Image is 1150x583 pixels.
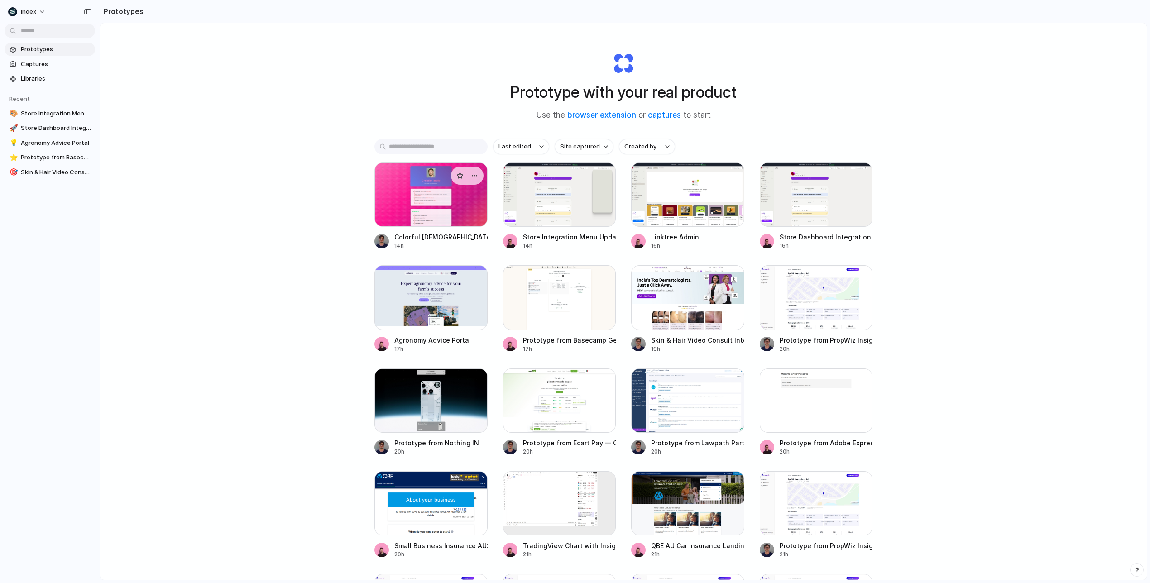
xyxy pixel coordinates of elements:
[394,345,471,353] div: 17h
[5,121,95,135] a: 🚀Store Dashboard Integration
[523,541,616,550] div: TradingView Chart with Insights Modal
[523,232,616,242] div: Store Integration Menu Update
[567,110,636,119] a: browser extension
[537,110,711,121] span: Use the or to start
[760,471,873,559] a: Prototype from PropWiz Insights MaroubraPrototype from PropWiz Insights Maroubra21h
[780,242,871,250] div: 16h
[780,541,873,550] div: Prototype from PropWiz Insights Maroubra
[10,123,16,134] div: 🚀
[651,550,744,559] div: 21h
[5,136,95,150] a: 💡Agronomy Advice Portal
[523,242,616,250] div: 14h
[493,139,549,154] button: Last edited
[8,139,17,148] button: 💡
[5,43,95,56] a: Prototypes
[5,72,95,86] a: Libraries
[651,345,744,353] div: 19h
[631,471,744,559] a: QBE AU Car Insurance Landing PageQBE AU Car Insurance Landing Page21h
[8,124,17,133] button: 🚀
[651,242,699,250] div: 16h
[394,448,479,456] div: 20h
[394,242,488,250] div: 14h
[651,438,744,448] div: Prototype from Lawpath Partner Offers
[21,7,36,16] span: Index
[10,167,16,177] div: 🎯
[523,345,616,353] div: 17h
[503,368,616,456] a: Prototype from Ecart Pay — Online Payment PlatformPrototype from Ecart Pay — Online Payment Platf...
[8,153,17,162] button: ⭐
[498,142,531,151] span: Last edited
[21,139,91,148] span: Agronomy Advice Portal
[780,438,873,448] div: Prototype from Adobe Express
[21,109,91,118] span: Store Integration Menu Update
[10,138,16,148] div: 💡
[780,550,873,559] div: 21h
[503,265,616,353] a: Prototype from Basecamp Getting StartedPrototype from Basecamp Getting Started17h
[523,448,616,456] div: 20h
[651,541,744,550] div: QBE AU Car Insurance Landing Page
[394,550,488,559] div: 20h
[760,162,873,250] a: Store Dashboard IntegrationStore Dashboard Integration16h
[780,232,871,242] div: Store Dashboard Integration
[21,74,91,83] span: Libraries
[394,438,479,448] div: Prototype from Nothing IN
[374,368,488,456] a: Prototype from Nothing INPrototype from Nothing IN20h
[10,153,16,163] div: ⭐
[374,162,488,250] a: Colorful Christian Iacullo SiteColorful [DEMOGRAPHIC_DATA][PERSON_NAME] Site14h
[510,80,737,104] h1: Prototype with your real product
[523,550,616,559] div: 21h
[523,335,616,345] div: Prototype from Basecamp Getting Started
[8,168,17,177] button: 🎯
[619,139,675,154] button: Created by
[21,153,91,162] span: Prototype from Basecamp Getting Started
[760,368,873,456] a: Prototype from Adobe ExpressPrototype from Adobe Express20h
[5,107,95,120] a: 🎨Store Integration Menu Update
[631,368,744,456] a: Prototype from Lawpath Partner OffersPrototype from Lawpath Partner Offers20h
[555,139,613,154] button: Site captured
[394,335,471,345] div: Agronomy Advice Portal
[5,57,95,71] a: Captures
[5,166,95,179] a: 🎯Skin & Hair Video Consult Interface
[5,5,50,19] button: Index
[21,168,91,177] span: Skin & Hair Video Consult Interface
[651,448,744,456] div: 20h
[21,60,91,69] span: Captures
[780,335,873,345] div: Prototype from PropWiz Insights Maroubra
[780,345,873,353] div: 20h
[760,265,873,353] a: Prototype from PropWiz Insights MaroubraPrototype from PropWiz Insights Maroubra20h
[10,108,16,119] div: 🎨
[631,265,744,353] a: Skin & Hair Video Consult InterfaceSkin & Hair Video Consult Interface19h
[394,541,488,550] div: Small Business Insurance AU: Billing Details Section
[780,448,873,456] div: 20h
[21,45,91,54] span: Prototypes
[100,6,144,17] h2: Prototypes
[8,109,17,118] button: 🎨
[5,151,95,164] a: ⭐Prototype from Basecamp Getting Started
[560,142,600,151] span: Site captured
[21,124,91,133] span: Store Dashboard Integration
[374,265,488,353] a: Agronomy Advice PortalAgronomy Advice Portal17h
[624,142,656,151] span: Created by
[394,232,488,242] div: Colorful [DEMOGRAPHIC_DATA][PERSON_NAME] Site
[503,162,616,250] a: Store Integration Menu UpdateStore Integration Menu Update14h
[523,438,616,448] div: Prototype from Ecart Pay — Online Payment Platform
[631,162,744,250] a: Linktree AdminLinktree Admin16h
[374,471,488,559] a: Small Business Insurance AU: Billing Details SectionSmall Business Insurance AU: Billing Details ...
[503,471,616,559] a: TradingView Chart with Insights ModalTradingView Chart with Insights Modal21h
[648,110,681,119] a: captures
[651,232,699,242] div: Linktree Admin
[9,95,30,102] span: Recent
[651,335,744,345] div: Skin & Hair Video Consult Interface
